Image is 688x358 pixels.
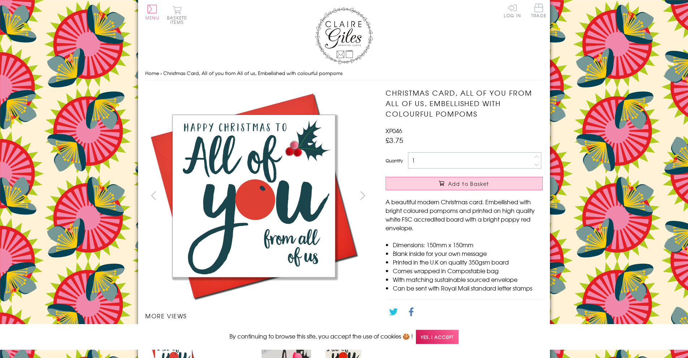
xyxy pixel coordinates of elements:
li: Dimensions: 150mm x 150mm [393,240,543,249]
li: Can be sent with Royal Mail standard letter stamps [393,284,543,292]
img: Christmas Card, All of you from All of us, Embellished with colourful pompoms [371,88,588,304]
button: next [355,187,371,204]
span: Add to Basket [448,180,489,187]
label: Quantity [386,157,403,164]
button: Basket0 items [167,6,187,24]
img: Claire Giles Greetings Cards [315,7,373,64]
button: Add to Basket [386,177,543,190]
h3: More views [145,311,371,320]
span: 0 items [170,14,187,25]
p: A beautiful modern Christmas card. Embellished with bright coloured pompoms and printed on high q... [386,197,543,232]
nav: breadcrumbs [145,66,543,81]
span: £3.75 [386,135,403,145]
li: With matching sustainable sourced envelope [393,275,543,284]
span: › [160,70,162,77]
li: Printed in the U.K on quality 350gsm board [393,258,543,266]
h1: Christmas Card, All of you from All of us, Embellished with colourful pompoms [386,88,543,119]
a: Trade [531,4,546,19]
span: Christmas Card, All of you from All of us, Embellished with colourful pompoms [163,70,343,77]
span: Yes, I accept [416,330,459,344]
img: Christmas Card, All of you from All of us, Embellished with colourful pompoms [145,88,362,304]
span: Trade [531,4,546,18]
button: Menu [145,5,159,20]
button: prev [145,187,162,204]
li: Blank inside for your own message [393,249,543,258]
a: Log In [504,4,521,18]
span: Menu [145,14,159,21]
a: Home [145,70,159,77]
li: Comes wrapped in Compostable bag [393,266,543,275]
span: XP046 [386,126,402,135]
